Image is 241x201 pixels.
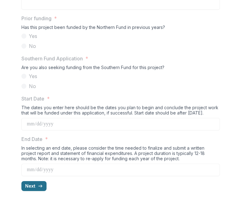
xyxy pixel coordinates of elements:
[21,25,220,32] div: Has this project been funded by the Northern Fund in previous years?
[21,145,220,164] div: In selecting an end date, please consider the time needed to finalize and submit a written projec...
[21,55,83,62] p: Southern Fund Application
[21,181,47,191] button: Next
[21,105,220,118] div: The dates you enter here should be the dates you plan to begin and conclude the project work that...
[29,32,37,40] span: Yes
[21,15,51,22] p: Prior funding
[29,72,37,80] span: Yes
[21,135,42,143] p: End Date
[29,42,36,50] span: No
[21,95,44,102] p: Start Date
[29,82,36,90] span: No
[21,65,220,72] div: Are you also seeking funding from the Southern Fund for this project?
